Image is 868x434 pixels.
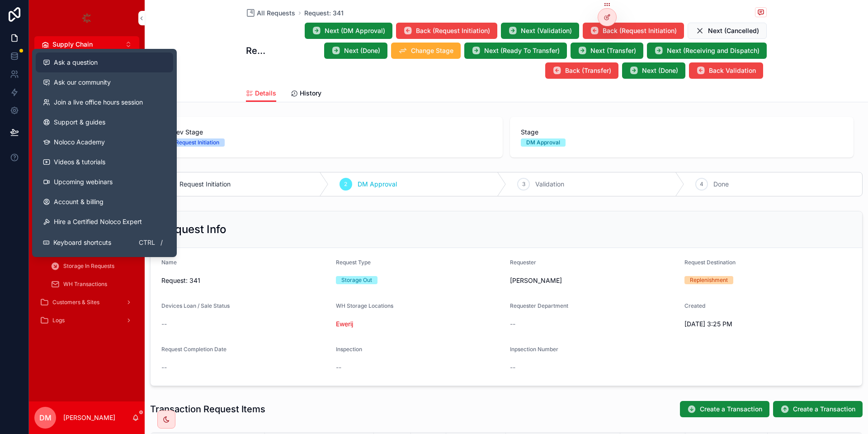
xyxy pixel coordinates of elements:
div: Request Initiation [175,138,219,147]
button: Next (Done) [324,43,387,59]
span: Request: 341 [161,276,329,285]
span: 4 [700,181,703,188]
button: Create a Transaction [680,401,769,417]
span: Next (Cancelled) [708,26,759,35]
span: Next (Validation) [521,26,572,35]
span: Create a Transaction [793,405,855,414]
span: Ask a question [54,58,98,67]
span: Hire a Certified Noloco Expert [54,217,142,226]
span: [PERSON_NAME] [510,276,562,285]
span: Devices Loan / Sale Status [161,302,230,309]
span: 3 [522,181,525,188]
span: Details [255,89,276,98]
h1: Transaction Request Items [150,403,265,415]
a: History [291,85,321,103]
span: Next (Transfer) [590,46,636,55]
button: Ask a question [36,52,173,72]
span: Ctrl [138,237,156,248]
span: Storage In Requests [63,262,114,270]
a: WH Transactions [45,276,139,292]
a: Noloco Academy [36,132,173,152]
span: Request Destination [684,259,736,266]
button: Change Stage [391,43,461,59]
a: Videos & tutorials [36,152,173,172]
span: Created [684,302,705,309]
button: Next (Done) [622,62,685,79]
div: DM Approval [526,138,560,147]
h1: Request: 341 [246,44,270,57]
span: / [158,239,165,246]
a: Request: 341 [304,9,344,18]
span: Change Stage [411,46,453,55]
span: Supply Chain [52,40,93,49]
button: Hire a Certified Noloco Expert [36,212,173,232]
a: Customers & Sites [34,294,139,310]
a: Join a live office hours session [36,92,173,112]
span: History [300,89,321,98]
div: Replenishment [690,276,728,284]
span: Noloco Academy [54,138,105,147]
a: All Requests [246,9,295,18]
span: DM [39,412,52,423]
span: Join a live office hours session [54,98,143,107]
span: Upcoming webinars [54,177,113,186]
span: WH Transactions [63,281,107,288]
span: Account & billing [54,197,104,206]
span: Requester Department [510,302,568,309]
span: Prev Stage [170,128,492,137]
button: Create a Transaction [773,401,863,417]
span: -- [336,363,341,372]
span: Back (Request Initiation) [603,26,677,35]
span: Back (Request Initiation) [416,26,490,35]
a: Ask our community [36,72,173,92]
span: Inspection [336,346,362,353]
span: -- [510,363,515,372]
span: 2 [344,181,347,188]
a: Ewerij [336,320,353,329]
button: Back Validation [689,62,763,79]
span: All Requests [257,9,295,18]
span: Support & guides [54,118,105,127]
a: Support & guides [36,112,173,132]
div: Storage Out [341,276,372,284]
span: Requester [510,259,536,266]
span: Create a Transaction [700,405,762,414]
span: Next (Ready To Transfer) [484,46,560,55]
span: Next (Receiving and Dispatch) [667,46,759,55]
span: Ask our community [54,78,111,87]
span: Validation [535,180,564,189]
span: Customers & Sites [52,299,99,306]
button: Back (Transfer) [545,62,618,79]
a: Storage In Requests [45,258,139,274]
button: Select Button [34,36,139,52]
span: WH Storage Locations [336,302,393,309]
a: Account & billing [36,192,173,212]
button: Next (Validation) [501,23,579,39]
button: Back (Request Initiation) [583,23,684,39]
span: Next (DM Approval) [325,26,385,35]
p: [PERSON_NAME] [63,413,115,422]
span: DM Approval [358,180,397,189]
button: Keyboard shortcutsCtrl/ [36,232,173,253]
button: Next (Receiving and Dispatch) [647,43,767,59]
button: Back (Request Initiation) [396,23,497,39]
span: Request Type [336,259,371,266]
button: Next (Ready To Transfer) [464,43,567,59]
span: Request Completion Date [161,346,226,353]
button: Next (Cancelled) [688,23,767,39]
span: Next (Done) [642,66,678,75]
span: [DATE] 3:25 PM [684,320,852,329]
span: Keyboard shortcuts [53,238,111,247]
img: App logo [80,11,94,25]
button: Next (Transfer) [571,43,643,59]
span: Name [161,259,177,266]
span: -- [161,320,167,329]
span: Next (Done) [344,46,380,55]
span: Videos & tutorials [54,157,105,167]
span: Back (Transfer) [565,66,611,75]
a: Logs [34,312,139,329]
span: Logs [52,317,65,324]
a: Details [246,85,276,102]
